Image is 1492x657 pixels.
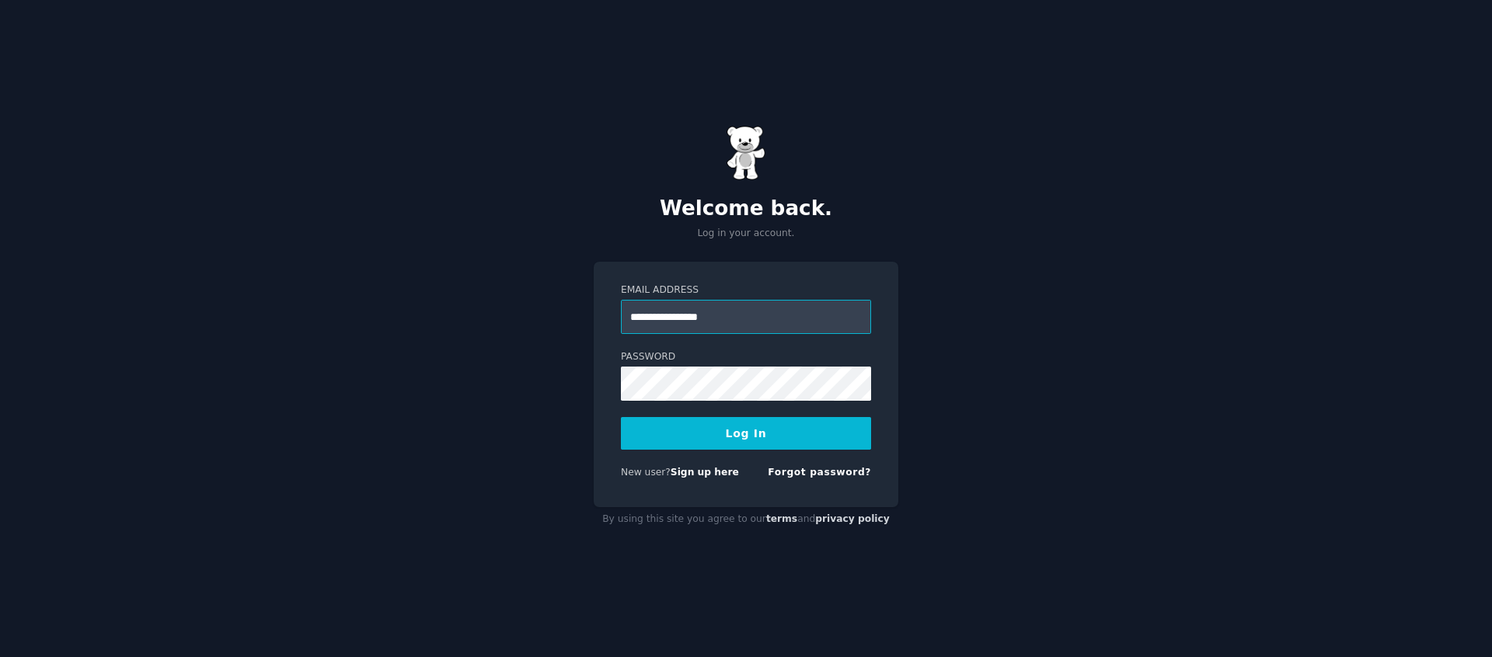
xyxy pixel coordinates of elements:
[671,467,739,478] a: Sign up here
[621,283,871,297] label: Email Address
[594,507,898,532] div: By using this site you agree to our and
[594,227,898,241] p: Log in your account.
[594,196,898,221] h2: Welcome back.
[815,513,890,524] a: privacy policy
[621,467,671,478] span: New user?
[766,513,797,524] a: terms
[768,467,871,478] a: Forgot password?
[727,126,765,180] img: Gummy Bear
[621,417,871,450] button: Log In
[621,350,871,364] label: Password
